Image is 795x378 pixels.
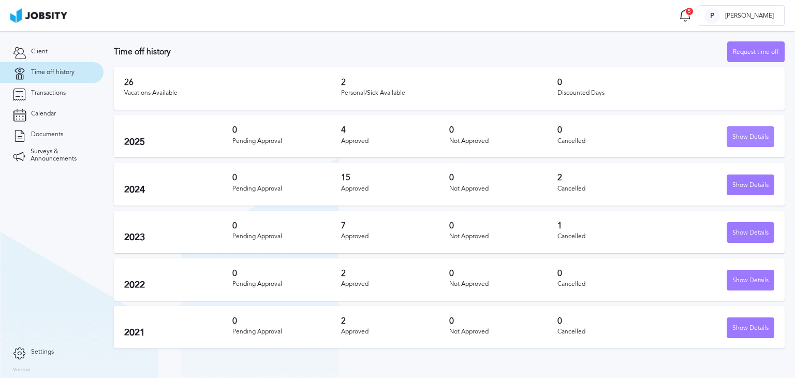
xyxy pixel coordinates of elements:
[557,125,666,135] h3: 0
[232,233,341,240] div: Pending Approval
[449,185,557,193] div: Not Approved
[341,233,449,240] div: Approved
[699,5,785,26] button: P[PERSON_NAME]
[728,42,784,63] div: Request time off
[31,110,56,118] span: Calendar
[727,41,785,62] button: Request time off
[341,185,449,193] div: Approved
[124,327,232,338] h2: 2021
[10,8,67,23] img: ab4bad089aa723f57921c736e9817d99.png
[341,138,449,145] div: Approved
[557,269,666,278] h3: 0
[13,367,32,373] label: Version:
[449,281,557,288] div: Not Approved
[341,221,449,230] h3: 7
[449,269,557,278] h3: 0
[727,175,774,195] button: Show Details
[232,269,341,278] h3: 0
[31,148,91,163] span: Surveys & Announcements
[557,233,666,240] div: Cancelled
[341,316,449,326] h3: 2
[31,69,75,76] span: Time off history
[124,78,341,87] h3: 26
[727,223,774,243] div: Show Details
[232,281,341,288] div: Pending Approval
[727,317,774,338] button: Show Details
[124,184,232,195] h2: 2024
[232,185,341,193] div: Pending Approval
[727,127,774,148] div: Show Details
[341,328,449,336] div: Approved
[557,328,666,336] div: Cancelled
[232,173,341,182] h3: 0
[557,138,666,145] div: Cancelled
[341,269,449,278] h3: 2
[557,221,666,230] h3: 1
[341,90,558,97] div: Personal/Sick Available
[449,328,557,336] div: Not Approved
[232,138,341,145] div: Pending Approval
[557,185,666,193] div: Cancelled
[727,318,774,339] div: Show Details
[720,12,779,20] span: [PERSON_NAME]
[114,47,727,56] h3: Time off history
[341,173,449,182] h3: 15
[31,48,48,55] span: Client
[449,173,557,182] h3: 0
[31,131,63,138] span: Documents
[727,175,774,196] div: Show Details
[557,316,666,326] h3: 0
[449,233,557,240] div: Not Approved
[449,316,557,326] h3: 0
[31,90,66,97] span: Transactions
[685,7,694,16] div: 5
[124,280,232,290] h2: 2022
[341,125,449,135] h3: 4
[727,270,774,290] button: Show Details
[341,78,558,87] h3: 2
[341,281,449,288] div: Approved
[124,137,232,148] h2: 2025
[449,138,557,145] div: Not Approved
[124,232,232,243] h2: 2023
[232,125,341,135] h3: 0
[31,348,54,356] span: Settings
[557,90,774,97] div: Discounted Days
[124,90,341,97] div: Vacations Available
[727,270,774,291] div: Show Details
[557,281,666,288] div: Cancelled
[449,221,557,230] h3: 0
[232,328,341,336] div: Pending Approval
[727,126,774,147] button: Show Details
[232,316,341,326] h3: 0
[557,173,666,182] h3: 2
[557,78,774,87] h3: 0
[449,125,557,135] h3: 0
[727,222,774,243] button: Show Details
[704,8,720,24] div: P
[232,221,341,230] h3: 0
